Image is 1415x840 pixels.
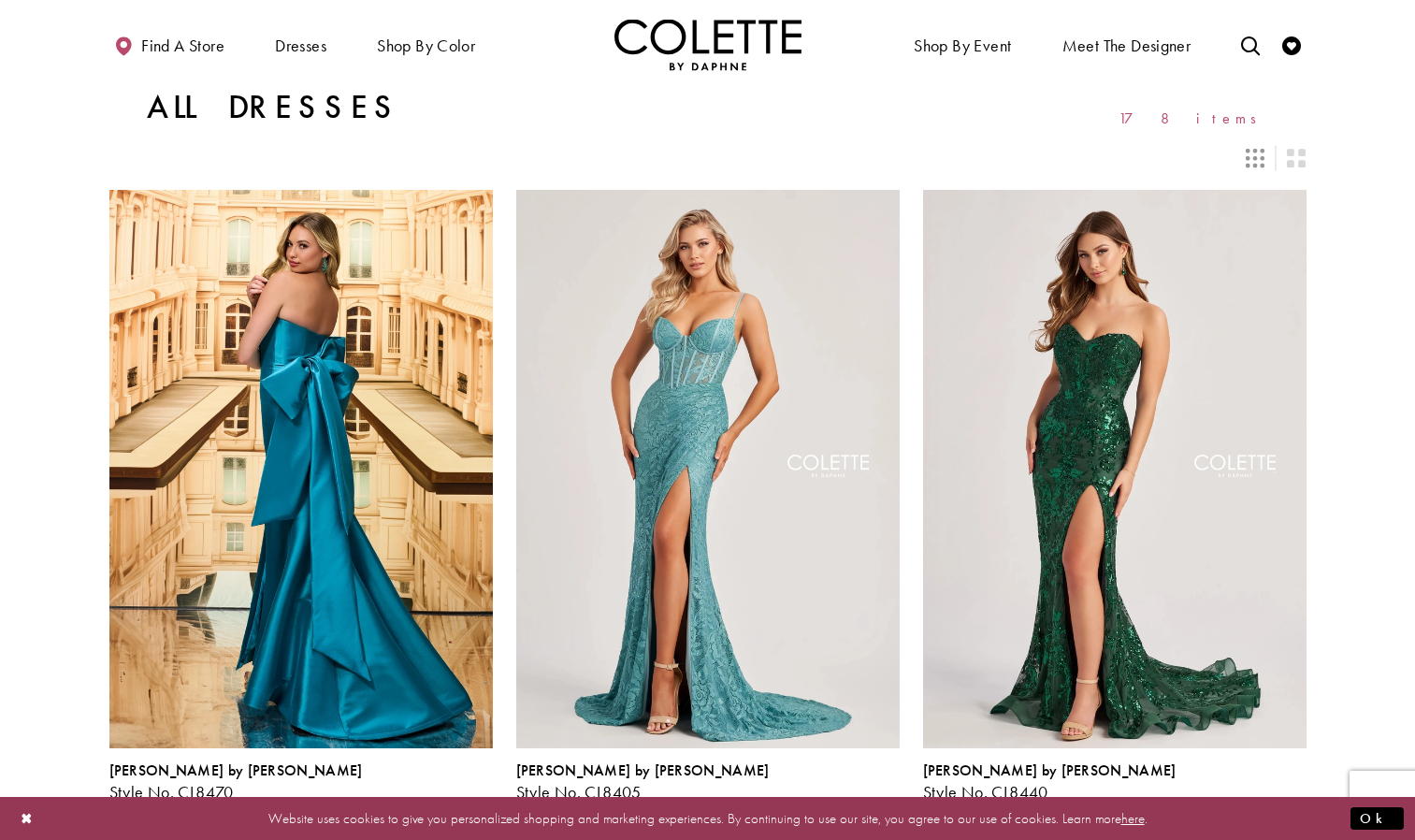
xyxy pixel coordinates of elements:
span: Shop By Event [914,36,1011,55]
span: Switch layout to 3 columns [1246,149,1264,167]
img: Colette by Daphne [614,19,801,70]
a: Visit Colette by Daphne Style No. CL8470 Page [109,190,493,747]
span: [PERSON_NAME] by [PERSON_NAME] [109,760,363,780]
a: here [1121,808,1145,827]
a: Toggle search [1236,19,1264,70]
a: Check Wishlist [1278,19,1306,70]
a: Visit Colette by Daphne Style No. CL8440 Page [923,190,1307,747]
span: Style No. CL8440 [923,781,1048,803]
a: Find a store [109,19,229,70]
span: Dresses [275,36,326,55]
a: Visit Home Page [614,19,801,70]
span: Shop by color [372,19,480,70]
span: [PERSON_NAME] by [PERSON_NAME] [923,760,1177,780]
span: Meet the designer [1062,36,1191,55]
button: Close Dialog [11,802,43,834]
span: Style No. CL8470 [109,781,234,803]
p: Website uses cookies to give you personalized shopping and marketing experiences. By continuing t... [135,805,1280,831]
div: Colette by Daphne Style No. CL8405 [516,762,770,802]
span: Switch layout to 2 columns [1287,149,1306,167]
span: Dresses [270,19,331,70]
button: Submit Dialog [1350,806,1404,830]
span: Find a store [141,36,224,55]
span: Style No. CL8405 [516,781,642,803]
span: 178 items [1119,110,1269,126]
span: [PERSON_NAME] by [PERSON_NAME] [516,760,770,780]
div: Colette by Daphne Style No. CL8470 [109,762,363,802]
span: Shop By Event [909,19,1016,70]
span: Shop by color [377,36,475,55]
div: Colette by Daphne Style No. CL8440 [923,762,1177,802]
h1: All Dresses [147,89,400,126]
a: Meet the designer [1058,19,1196,70]
div: Layout Controls [98,138,1318,179]
a: Visit Colette by Daphne Style No. CL8405 Page [516,190,900,747]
